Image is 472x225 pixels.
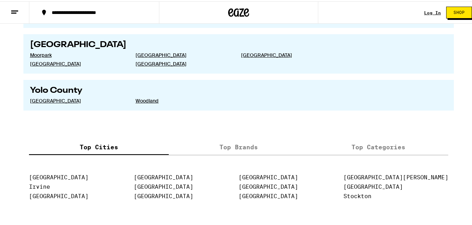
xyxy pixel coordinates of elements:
[134,182,193,189] a: [GEOGRAPHIC_DATA]
[343,182,403,189] a: [GEOGRAPHIC_DATA]
[30,96,124,103] a: [GEOGRAPHIC_DATA]
[169,138,308,153] label: Top Brands
[343,173,448,179] a: [GEOGRAPHIC_DATA][PERSON_NAME]
[308,138,448,153] label: Top Categories
[29,182,50,189] a: Irvine
[239,173,298,179] a: [GEOGRAPHIC_DATA]
[134,192,193,198] a: [GEOGRAPHIC_DATA]
[453,9,465,13] span: Shop
[136,59,230,66] a: [GEOGRAPHIC_DATA]
[239,182,298,189] a: [GEOGRAPHIC_DATA]
[134,173,193,179] a: [GEOGRAPHIC_DATA]
[29,173,88,179] a: [GEOGRAPHIC_DATA]
[29,138,169,153] label: Top Cities
[30,51,124,57] a: Moorpark
[343,192,371,198] a: Stockton
[136,51,230,57] a: [GEOGRAPHIC_DATA]
[4,5,50,10] span: Hi. Need any help?
[424,9,441,14] a: Log In
[30,39,448,48] h2: [GEOGRAPHIC_DATA]
[30,85,448,93] h2: Yolo County
[241,51,335,57] a: [GEOGRAPHIC_DATA]
[239,192,298,198] a: [GEOGRAPHIC_DATA]
[29,192,88,198] a: [GEOGRAPHIC_DATA]
[136,96,230,103] a: Woodland
[30,59,124,66] a: [GEOGRAPHIC_DATA]
[29,138,448,154] div: tabs
[446,5,472,17] button: Shop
